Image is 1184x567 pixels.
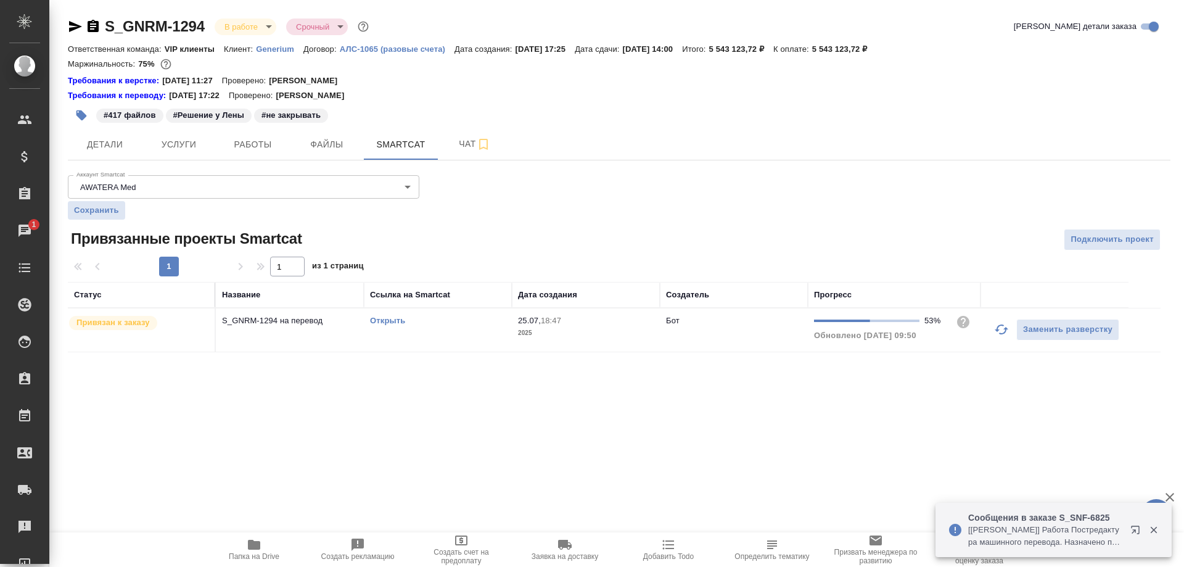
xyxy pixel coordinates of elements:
span: Обновлено [DATE] 09:50 [814,331,916,340]
button: Скопировать ссылку [86,19,101,34]
p: S_GNRM-1294 на перевод [222,315,358,327]
p: [DATE] 11:27 [162,75,222,87]
p: Ответственная команда: [68,44,165,54]
p: Generium [256,44,303,54]
button: Закрыть [1141,524,1166,536]
span: Привязанные проекты Smartcat [68,229,302,249]
p: 18:47 [541,316,561,325]
div: Дата создания [518,289,577,301]
p: 5 543 123,72 ₽ [709,44,773,54]
div: Название [222,289,260,301]
p: 75% [138,59,157,68]
button: Срочный [292,22,333,32]
p: АЛС-1065 (разовые счета) [340,44,454,54]
span: Сохранить [74,204,119,217]
span: 417 файлов [95,109,165,120]
div: Нажми, чтобы открыть папку с инструкцией [68,89,169,102]
p: Клиент: [224,44,256,54]
div: Ссылка на Smartcat [370,289,450,301]
p: Проверено: [222,75,269,87]
a: Требования к верстке: [68,75,162,87]
a: 1 [3,215,46,246]
button: Добавить тэг [68,102,95,129]
span: Заменить разверстку [1023,323,1112,337]
button: 🙏 [1141,499,1172,530]
span: из 1 страниц [312,259,364,276]
p: #Решение у Лены [173,109,245,122]
span: Подключить проект [1071,233,1154,247]
p: 2025 [518,327,654,339]
p: #не закрывать [261,109,321,122]
div: В работе [215,19,276,35]
a: Требования к переводу: [68,89,169,102]
button: Заменить разверстку [1016,319,1119,341]
span: не закрывать [253,109,329,120]
button: Скопировать ссылку для ЯМессенджера [68,19,83,34]
button: Доп статусы указывают на важность/срочность заказа [355,19,371,35]
p: [PERSON_NAME] [276,89,353,102]
span: Детали [75,137,134,152]
button: 975997.50 RUB; 98560.00 UAH; [158,56,174,72]
button: Открыть в новой вкладке [1123,518,1153,547]
span: 1 [24,218,43,231]
button: Подключить проект [1064,229,1161,250]
p: 5 543 123,72 ₽ [812,44,876,54]
p: Сообщения в заказе S_SNF-6825 [968,511,1122,524]
button: Сохранить [68,201,125,220]
p: #417 файлов [104,109,156,122]
button: Обновить прогресс [987,315,1016,344]
p: VIP клиенты [165,44,224,54]
a: Открыть [370,316,405,325]
div: Прогресс [814,289,852,301]
p: Договор: [303,44,340,54]
button: AWATERA Med [76,182,140,192]
span: Работы [223,137,282,152]
p: [[PERSON_NAME]] Работа Постредактура машинного перевода. Назначено подразделение "MedLinguists" [968,524,1122,548]
div: 53% [924,315,946,327]
button: В работе [221,22,261,32]
div: Нажми, чтобы открыть папку с инструкцией [68,75,162,87]
a: АЛС-1065 (разовые счета) [340,43,454,54]
p: Бот [666,316,680,325]
p: [DATE] 17:22 [169,89,229,102]
p: 25.07, [518,316,541,325]
span: Решение у Лены [165,109,253,120]
a: S_GNRM-1294 [105,18,205,35]
span: Чат [445,136,504,152]
p: [DATE] 17:25 [516,44,575,54]
p: [PERSON_NAME] [269,75,347,87]
p: Дата создания: [454,44,515,54]
div: Статус [74,289,102,301]
div: Создатель [666,289,709,301]
svg: Подписаться [476,137,491,152]
span: Файлы [297,137,356,152]
p: Маржинальность: [68,59,138,68]
p: Дата сдачи: [575,44,622,54]
span: Услуги [149,137,208,152]
p: К оплате: [773,44,812,54]
a: Generium [256,43,303,54]
span: [PERSON_NAME] детали заказа [1014,20,1137,33]
span: Smartcat [371,137,430,152]
p: Итого: [682,44,709,54]
div: AWATERA Med [68,175,419,199]
p: Проверено: [229,89,276,102]
p: [DATE] 14:00 [623,44,683,54]
div: В работе [286,19,348,35]
p: Привязан к заказу [76,317,150,329]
